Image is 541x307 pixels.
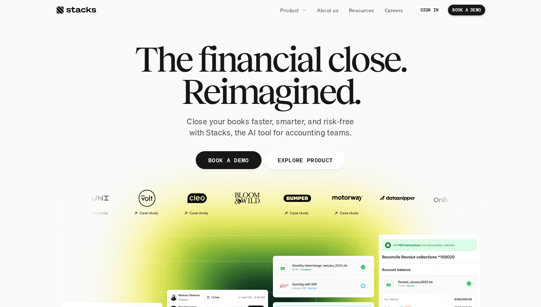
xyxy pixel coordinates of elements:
[324,186,371,218] a: Case study
[452,8,481,13] p: BOOK A DEMO
[196,151,262,169] a: BOOK A DEMO
[124,186,170,218] a: Case study
[181,116,360,138] p: Close your books faster, smarter, and risk-free with Stacks, the AI tool for accounting teams.
[313,4,343,16] a: About us
[349,6,374,14] p: Resources
[174,186,220,218] a: Case study
[190,211,209,215] h2: Case study
[181,75,360,107] span: Reimagined.
[208,155,249,165] p: BOOK A DEMO
[290,211,309,215] h2: Case study
[280,6,299,14] p: Product
[385,6,403,14] p: Careers
[448,5,485,15] a: BOOK A DEMO
[89,211,108,215] h2: Case study
[274,186,321,218] a: Case study
[317,6,338,14] p: About us
[140,211,159,215] h2: Case study
[420,8,439,13] p: SIGN IN
[416,5,443,15] a: SIGN IN
[327,43,406,75] span: close.
[277,155,333,165] p: EXPLORE PRODUCT
[265,151,345,169] a: EXPLORE PRODUCT
[380,4,408,16] a: Careers
[135,43,192,75] span: The
[340,211,359,215] h2: Case study
[198,43,321,75] span: financial
[74,186,120,218] a: Case study
[345,4,379,16] a: Resources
